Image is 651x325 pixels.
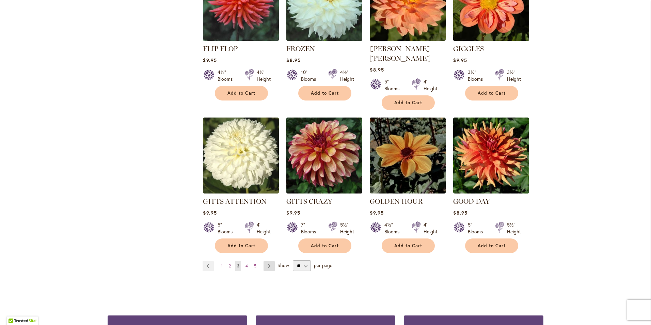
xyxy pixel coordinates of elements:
[370,36,446,42] a: GABRIELLE MARIE
[286,197,332,205] a: GITTS CRAZY
[507,69,521,82] div: 3½' Height
[257,69,271,82] div: 4½' Height
[478,243,506,249] span: Add to Cart
[286,188,362,195] a: Gitts Crazy
[424,221,438,235] div: 4' Height
[382,95,435,110] button: Add to Cart
[301,221,320,235] div: 7" Blooms
[507,221,521,235] div: 5½' Height
[286,210,300,216] span: $9.95
[286,36,362,42] a: Frozen
[382,238,435,253] button: Add to Cart
[370,210,383,216] span: $9.95
[453,36,529,42] a: GIGGLES
[298,238,351,253] button: Add to Cart
[286,57,300,63] span: $8.95
[370,45,430,62] a: [PERSON_NAME] [PERSON_NAME]
[394,100,422,106] span: Add to Cart
[221,263,223,268] span: 1
[370,66,384,73] span: $8.95
[394,243,422,249] span: Add to Cart
[453,188,529,195] a: GOOD DAY
[227,243,255,249] span: Add to Cart
[370,118,446,194] img: Golden Hour
[424,78,438,92] div: 4' Height
[203,188,279,195] a: GITTS ATTENTION
[286,118,362,194] img: Gitts Crazy
[218,221,237,235] div: 5" Blooms
[5,301,24,320] iframe: Launch Accessibility Center
[215,86,268,100] button: Add to Cart
[468,69,487,82] div: 3½" Blooms
[384,78,403,92] div: 5" Blooms
[229,263,231,268] span: 2
[227,90,255,96] span: Add to Cart
[257,221,271,235] div: 4' Height
[301,69,320,82] div: 10" Blooms
[203,36,279,42] a: FLIP FLOP
[465,238,518,253] button: Add to Cart
[478,90,506,96] span: Add to Cart
[340,221,354,235] div: 5½' Height
[311,90,339,96] span: Add to Cart
[252,261,258,271] a: 5
[203,210,217,216] span: $9.95
[203,118,279,194] img: GITTS ATTENTION
[453,57,467,63] span: $9.95
[203,57,217,63] span: $9.95
[453,45,484,53] a: GIGGLES
[237,263,239,268] span: 3
[215,238,268,253] button: Add to Cart
[453,210,467,216] span: $8.95
[370,197,423,205] a: GOLDEN HOUR
[453,197,490,205] a: GOOD DAY
[218,69,237,82] div: 4½" Blooms
[311,243,339,249] span: Add to Cart
[203,197,267,205] a: GITTS ATTENTION
[370,188,446,195] a: Golden Hour
[465,86,518,100] button: Add to Cart
[384,221,403,235] div: 4½" Blooms
[468,221,487,235] div: 5" Blooms
[340,69,354,82] div: 4½' Height
[227,261,233,271] a: 2
[298,86,351,100] button: Add to Cart
[277,262,289,268] span: Show
[314,262,332,268] span: per page
[245,263,248,268] span: 4
[203,45,238,53] a: FLIP FLOP
[453,118,529,194] img: GOOD DAY
[254,263,256,268] span: 5
[244,261,250,271] a: 4
[286,45,315,53] a: FROZEN
[219,261,224,271] a: 1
